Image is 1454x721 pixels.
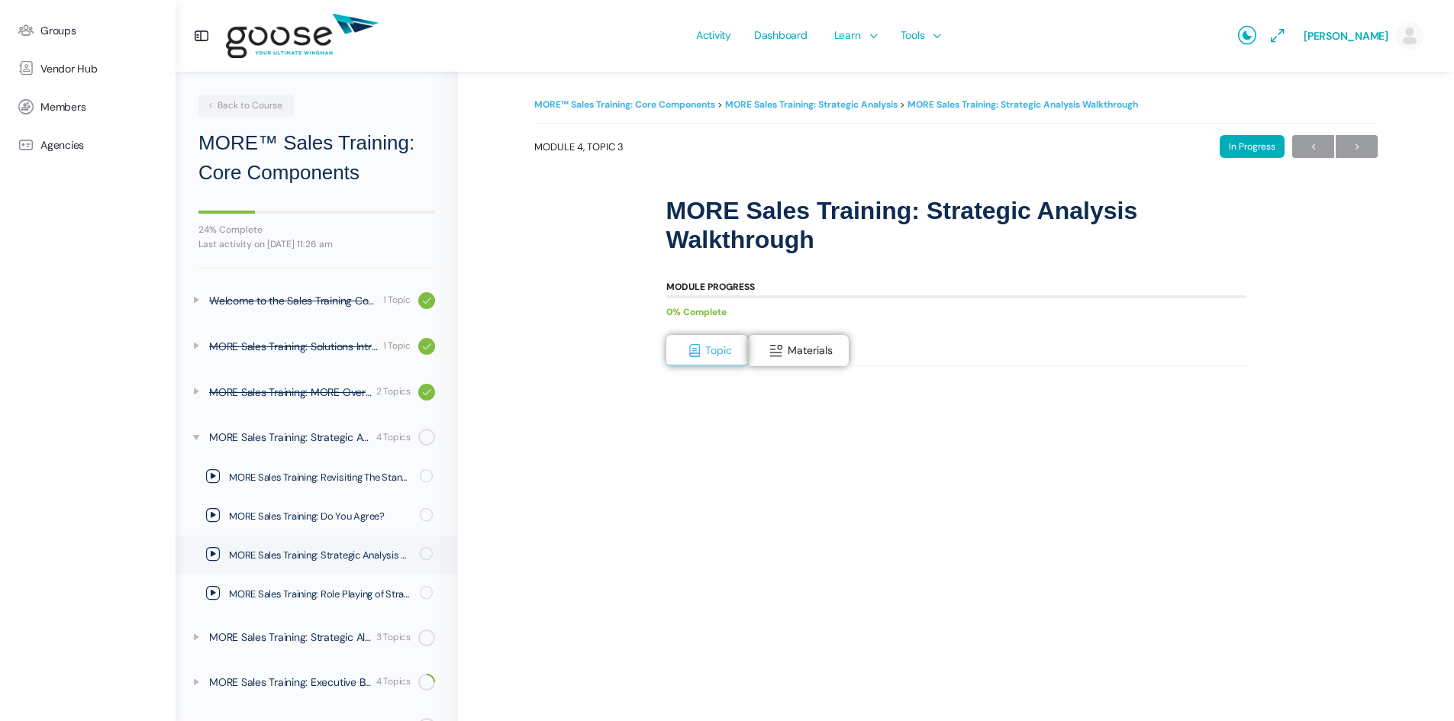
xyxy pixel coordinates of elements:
[40,101,85,114] span: Members
[229,587,410,602] span: MORE Sales Training: Role Playing of Strategic Analysis
[376,430,411,445] div: 4 Topics
[209,629,372,645] div: MORE Sales Training: Strategic Alignment Plan
[229,548,410,563] span: MORE Sales Training: Strategic Analysis Walkthrough
[534,98,715,111] a: MORE™ Sales Training: Core Components
[40,63,98,76] span: Vendor Hub
[383,293,411,307] div: 1 Topic
[176,372,458,413] a: MORE Sales Training: MORE Overview 2 Topics
[176,326,458,367] a: MORE Sales Training: Solutions Introduced 1 Topic
[176,662,458,702] a: MORE Sales Training: Executive Briefing 4 Topics
[40,24,76,37] span: Groups
[209,674,372,690] div: MORE Sales Training: Executive Briefing
[1304,29,1388,43] span: [PERSON_NAME]
[229,470,410,485] span: MORE Sales Training: Revisiting The Standard + Meeting’s Intent
[8,50,168,88] a: Vendor Hub
[198,95,294,117] a: Back to Course
[1292,137,1334,157] span: ←
[209,384,372,401] div: MORE Sales Training: MORE Overview
[198,240,435,249] div: Last activity on [DATE] 11:26 am
[209,338,379,355] div: MORE Sales Training: Solutions Introduced
[209,429,372,446] div: MORE Sales Training: Strategic Analysis
[1220,135,1285,158] div: In Progress
[666,282,755,291] div: Module Progress
[534,142,624,152] span: Module 4, Topic 3
[198,128,435,188] h2: MORE™ Sales Training: Core Components
[666,302,1231,323] div: 0% Complete
[40,139,84,152] span: Agencies
[176,417,458,457] a: MORE Sales Training: Strategic Analysis 4 Topics
[376,385,411,399] div: 2 Topics
[176,458,458,496] a: MORE Sales Training: Revisiting The Standard + Meeting’s Intent
[8,88,168,126] a: Members
[176,617,458,657] a: MORE Sales Training: Strategic Alignment Plan 3 Topics
[8,11,168,50] a: Groups
[1378,648,1454,721] iframe: Chat Widget
[176,536,458,574] a: MORE Sales Training: Strategic Analysis Walkthrough
[8,126,168,164] a: Agencies
[1336,135,1378,158] a: Next→
[1292,135,1334,158] a: ←Previous
[725,98,898,111] a: MORE Sales Training: Strategic Analysis
[908,98,1138,111] a: MORE Sales Training: Strategic Analysis Walkthrough
[209,292,379,309] div: Welcome to the Sales Training Course
[206,99,282,111] span: Back to Course
[376,630,411,645] div: 3 Topics
[383,339,411,353] div: 1 Topic
[376,674,411,689] div: 4 Topics
[198,225,435,234] div: 24% Complete
[176,280,458,321] a: Welcome to the Sales Training Course 1 Topic
[176,497,458,535] a: MORE Sales Training: Do You Agree?
[705,343,732,357] span: Topic
[788,343,833,357] span: Materials
[1336,137,1378,157] span: →
[176,575,458,613] a: MORE Sales Training: Role Playing of Strategic Analysis
[229,509,410,524] span: MORE Sales Training: Do You Agree?
[666,196,1246,255] h1: MORE Sales Training: Strategic Analysis Walkthrough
